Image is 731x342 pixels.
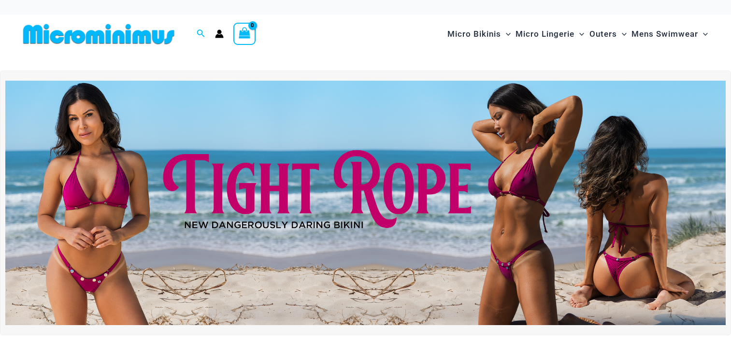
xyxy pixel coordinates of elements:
[516,22,574,46] span: Micro Lingerie
[445,19,513,49] a: Micro BikinisMenu ToggleMenu Toggle
[631,22,698,46] span: Mens Swimwear
[698,22,708,46] span: Menu Toggle
[617,22,627,46] span: Menu Toggle
[589,22,617,46] span: Outers
[233,23,256,45] a: View Shopping Cart, empty
[5,81,726,326] img: Tight Rope Pink Bikini
[444,18,712,50] nav: Site Navigation
[513,19,587,49] a: Micro LingerieMenu ToggleMenu Toggle
[447,22,501,46] span: Micro Bikinis
[629,19,710,49] a: Mens SwimwearMenu ToggleMenu Toggle
[587,19,629,49] a: OutersMenu ToggleMenu Toggle
[574,22,584,46] span: Menu Toggle
[215,29,224,38] a: Account icon link
[501,22,511,46] span: Menu Toggle
[19,23,178,45] img: MM SHOP LOGO FLAT
[197,28,205,40] a: Search icon link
